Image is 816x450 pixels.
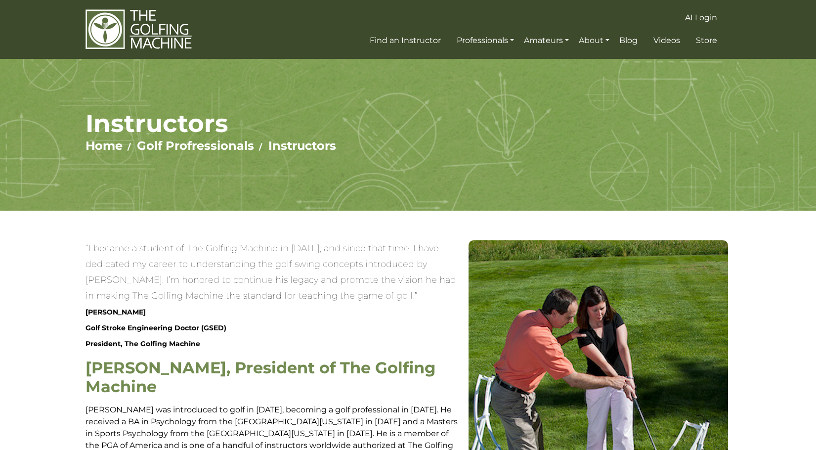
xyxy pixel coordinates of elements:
[617,32,640,49] a: Blog
[693,32,720,49] a: Store
[86,359,459,397] h2: [PERSON_NAME], President of The Golfing Machine
[619,36,638,45] span: Blog
[576,32,612,49] a: About
[651,32,683,49] a: Videos
[86,138,123,153] a: Home
[268,138,336,153] a: Instructors
[86,108,730,138] h1: Instructors
[86,308,226,348] cite: [PERSON_NAME] Golf Stroke Engineering Doctor (GSED) President, The Golfing Machine
[370,36,441,45] span: Find an Instructor
[521,32,571,49] a: Amateurs
[685,13,717,22] span: AI Login
[454,32,516,49] a: Professionals
[86,240,459,351] blockquote: “I became a student of The Golfing Machine in [DATE], and since that time, I have dedicated my ca...
[86,9,192,50] img: The Golfing Machine
[653,36,680,45] span: Videos
[367,32,443,49] a: Find an Instructor
[696,36,717,45] span: Store
[683,9,720,27] a: AI Login
[137,138,254,153] a: Golf Profressionals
